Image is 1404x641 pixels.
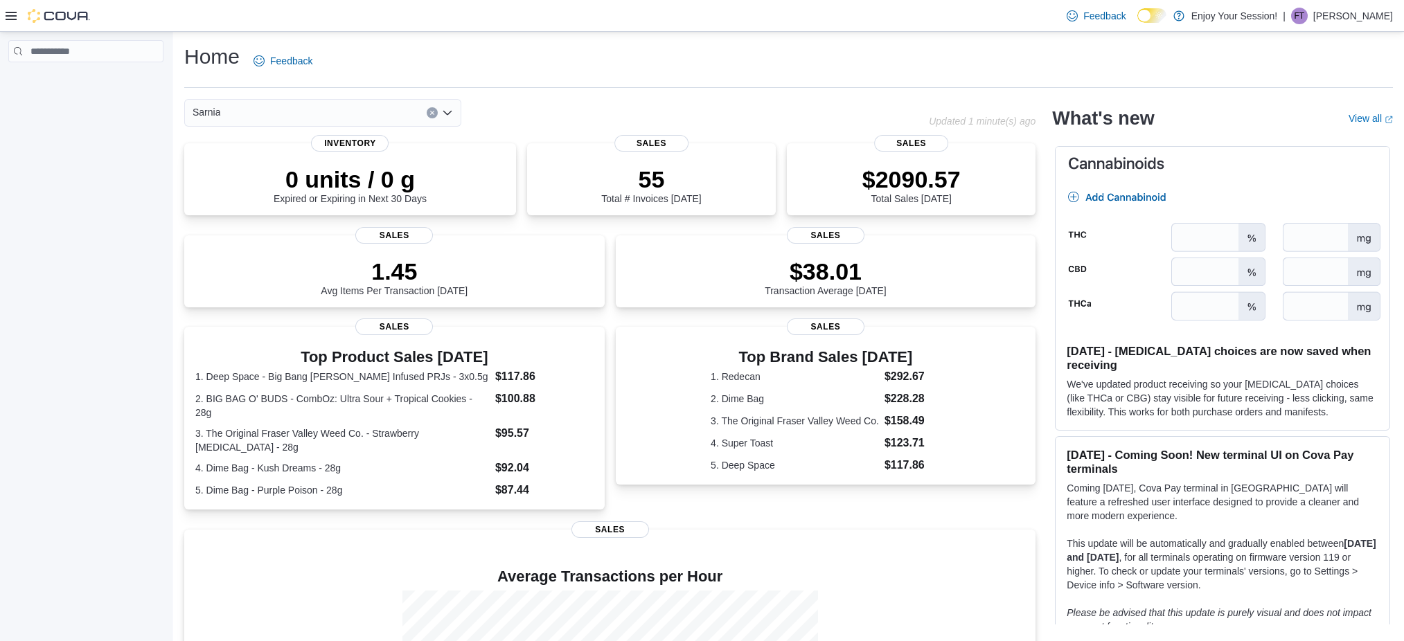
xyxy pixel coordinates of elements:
div: Total # Invoices [DATE] [601,165,701,204]
p: Enjoy Your Session! [1191,8,1278,24]
div: Avg Items Per Transaction [DATE] [321,258,468,296]
p: | [1283,8,1286,24]
dd: $87.44 [495,482,594,498]
div: Total Sales [DATE] [862,165,961,204]
button: Clear input [427,107,438,118]
dd: $117.86 [495,368,594,385]
a: View allExternal link [1349,113,1393,124]
p: $38.01 [765,258,887,285]
dt: 1. Redecan [711,370,879,383]
svg: External link [1385,116,1393,124]
dt: 2. Dime Bag [711,392,879,406]
div: Expired or Expiring in Next 30 Days [274,165,427,204]
dd: $292.67 [885,368,941,385]
h4: Average Transactions per Hour [195,568,1024,585]
dd: $117.86 [885,457,941,473]
img: Cova [28,9,90,23]
span: Dark Mode [1137,23,1138,24]
nav: Complex example [8,65,163,98]
p: This update will be automatically and gradually enabled between , for all terminals operating on ... [1067,536,1378,592]
a: Feedback [1061,2,1131,30]
p: $2090.57 [862,165,961,193]
p: We've updated product receiving so your [MEDICAL_DATA] choices (like THCa or CBG) stay visible fo... [1067,377,1378,419]
p: 1.45 [321,258,468,285]
div: Franky Thomas [1291,8,1308,24]
em: Please be advised that this update is purely visual and does not impact payment functionality. [1067,607,1371,632]
p: 0 units / 0 g [274,165,427,193]
span: Sales [614,135,689,152]
dd: $123.71 [885,435,941,451]
span: Sarnia [193,104,220,120]
span: Sales [355,227,433,244]
span: Sales [571,521,649,538]
dt: 5. Deep Space [711,458,879,472]
p: Coming [DATE], Cova Pay terminal in [GEOGRAPHIC_DATA] will feature a refreshed user interface des... [1067,481,1378,523]
h1: Home [184,43,240,71]
span: Feedback [270,54,312,68]
span: FT [1295,8,1305,24]
div: Transaction Average [DATE] [765,258,887,296]
h3: [DATE] - [MEDICAL_DATA] choices are now saved when receiving [1067,344,1378,372]
dt: 4. Super Toast [711,436,879,450]
dt: 5. Dime Bag - Purple Poison - 28g [195,483,490,497]
dd: $158.49 [885,413,941,429]
span: Inventory [311,135,389,152]
dt: 1. Deep Space - Big Bang [PERSON_NAME] Infused PRJs - 3x0.5g [195,370,490,383]
p: Updated 1 minute(s) ago [929,116,1036,127]
dt: 2. BIG BAG O' BUDS - CombOz: Ultra Sour + Tropical Cookies - 28g [195,392,490,419]
dt: 4. Dime Bag - Kush Dreams - 28g [195,461,490,475]
p: [PERSON_NAME] [1313,8,1393,24]
span: Feedback [1083,9,1126,23]
h2: What's new [1052,107,1154,129]
span: Sales [874,135,949,152]
span: Sales [787,318,864,335]
dt: 3. The Original Fraser Valley Weed Co. - Strawberry [MEDICAL_DATA] - 28g [195,426,490,454]
h3: Top Brand Sales [DATE] [711,349,941,365]
h3: Top Product Sales [DATE] [195,349,594,365]
dd: $95.57 [495,425,594,442]
span: Sales [355,318,433,335]
a: Feedback [248,47,318,75]
dt: 3. The Original Fraser Valley Weed Co. [711,414,879,428]
span: Sales [787,227,864,244]
h3: [DATE] - Coming Soon! New terminal UI on Cova Pay terminals [1067,448,1378,476]
p: 55 [601,165,701,193]
button: Open list of options [442,107,453,118]
input: Dark Mode [1137,8,1166,23]
dd: $228.28 [885,390,941,407]
dd: $92.04 [495,460,594,476]
dd: $100.88 [495,390,594,407]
